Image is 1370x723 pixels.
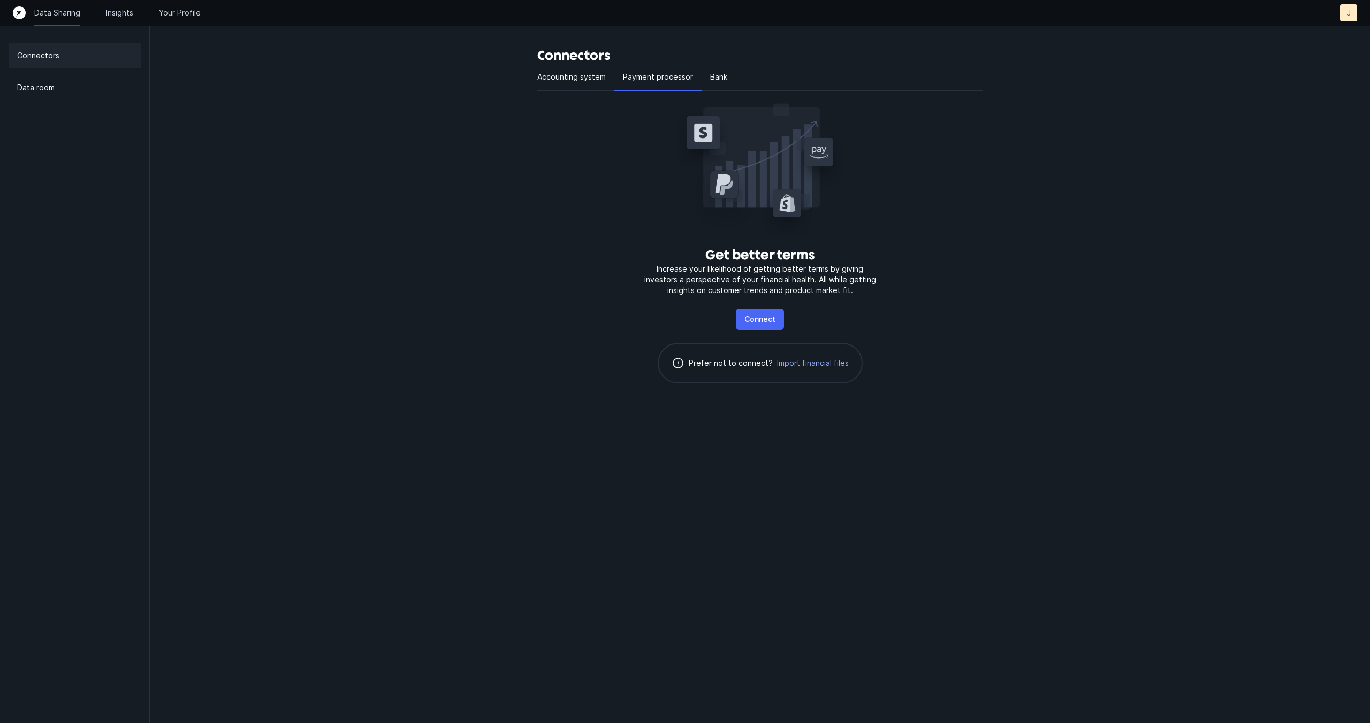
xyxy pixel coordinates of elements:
a: Your Profile [159,7,201,18]
p: Bank [710,71,727,83]
p: Connect [744,313,775,326]
span: Import financial files [777,358,849,368]
h3: Get better terms [705,247,815,264]
p: Increase your likelihood of getting better terms by giving investors a perspective of your financ... [640,264,880,296]
p: Payment processor [623,71,693,83]
button: J [1340,4,1357,21]
h3: Connectors [537,47,983,64]
a: Data Sharing [34,7,80,18]
a: Insights [106,7,133,18]
a: Data room [9,75,141,101]
p: Accounting system [537,71,606,83]
p: Data room [17,81,55,94]
p: J [1346,7,1351,18]
p: Prefer not to connect? [689,357,773,370]
button: Connect [736,309,784,330]
p: Connectors [17,49,59,62]
a: Connectors [9,43,141,68]
img: Get better terms [674,99,846,238]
